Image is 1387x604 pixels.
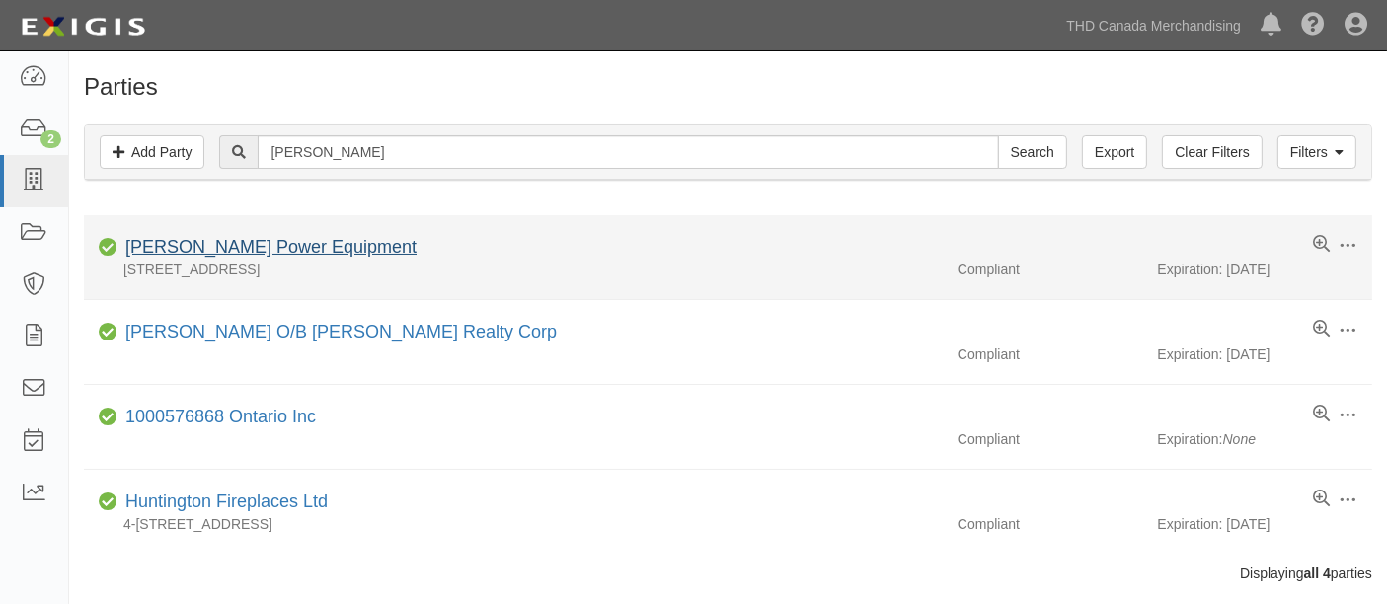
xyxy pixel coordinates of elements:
[943,514,1158,534] div: Compliant
[99,241,117,255] i: Compliant
[1158,514,1373,534] div: Expiration: [DATE]
[84,260,943,279] div: [STREET_ADDRESS]
[99,411,117,424] i: Compliant
[125,491,328,511] a: Huntington Fireplaces Ltd
[15,9,151,44] img: logo-5460c22ac91f19d4615b14bd174203de0afe785f0fc80cf4dbbc73dc1793850b.png
[1082,135,1147,169] a: Export
[99,326,117,340] i: Compliant
[1162,135,1262,169] a: Clear Filters
[125,237,417,257] a: [PERSON_NAME] Power Equipment
[258,135,998,169] input: Search
[1056,6,1251,45] a: THD Canada Merchandising
[1304,566,1331,581] b: all 4
[117,405,316,430] div: 1000576868 Ontario Inc
[1158,260,1373,279] div: Expiration: [DATE]
[1313,405,1330,424] a: View results summary
[1158,429,1373,449] div: Expiration:
[40,130,61,148] div: 2
[1223,431,1256,447] i: None
[69,564,1387,583] div: Displaying parties
[943,344,1158,364] div: Compliant
[1158,344,1373,364] div: Expiration: [DATE]
[99,495,117,509] i: Compliant
[943,429,1158,449] div: Compliant
[943,260,1158,279] div: Compliant
[1301,14,1325,38] i: Help Center - Complianz
[100,135,204,169] a: Add Party
[125,322,557,341] a: [PERSON_NAME] O/B [PERSON_NAME] Realty Corp
[1277,135,1356,169] a: Filters
[84,514,943,534] div: 4-[STREET_ADDRESS]
[1313,320,1330,340] a: View results summary
[117,320,557,345] div: Alberta Truss O/B Foreman Realty Corp
[125,407,316,426] a: 1000576868 Ontario Inc
[84,74,1372,100] h1: Parties
[1313,490,1330,509] a: View results summary
[117,490,328,515] div: Huntington Fireplaces Ltd
[1313,235,1330,255] a: View results summary
[998,135,1067,169] input: Search
[117,235,417,261] div: Firman Power Equipment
